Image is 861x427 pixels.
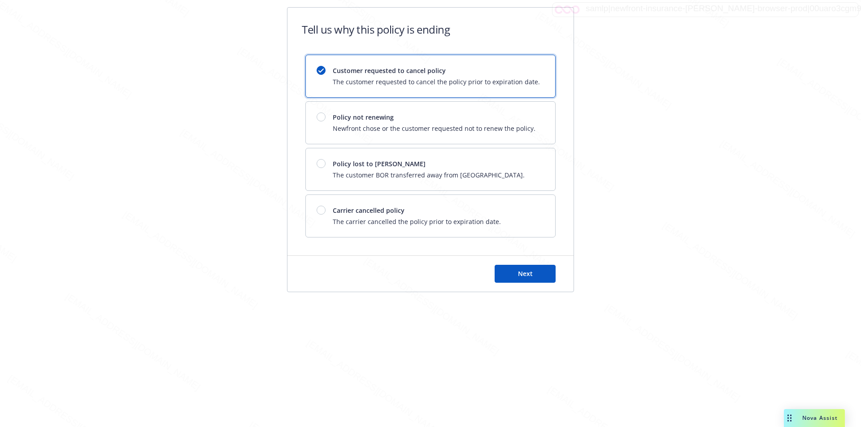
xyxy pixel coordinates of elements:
span: Policy not renewing [333,112,535,122]
span: The carrier cancelled the policy prior to expiration date. [333,217,501,226]
span: Next [518,269,533,278]
span: Nova Assist [802,414,838,422]
h1: Tell us why this policy is ending [302,22,450,37]
span: Policy lost to [PERSON_NAME] [333,159,525,168]
button: Next [495,265,556,283]
div: Drag to move [784,409,795,427]
span: Customer requested to cancel policy [333,66,540,75]
span: Carrier cancelled policy [333,206,501,215]
span: Newfront chose or the customer requested not to renew the policy. [333,124,535,133]
span: The customer requested to cancel the policy prior to expiration date. [333,77,540,86]
span: The customer BOR transferred away from [GEOGRAPHIC_DATA]. [333,170,525,180]
button: Nova Assist [784,409,845,427]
